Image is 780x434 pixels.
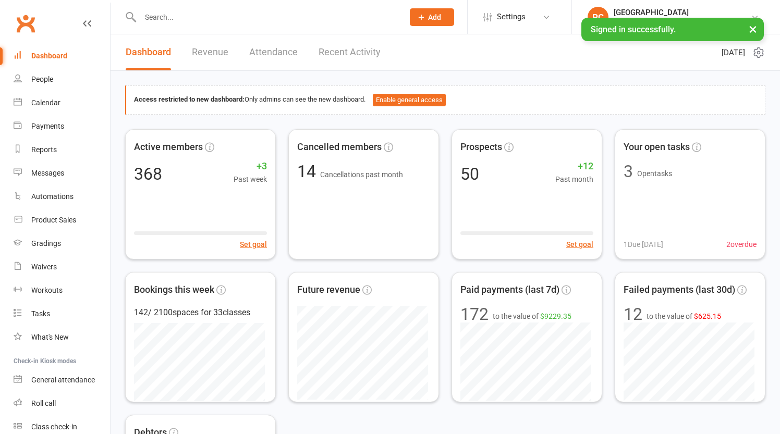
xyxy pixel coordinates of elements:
span: Cancellations past month [320,170,403,179]
div: 3 [624,163,633,180]
div: PC [588,7,608,28]
span: 2 overdue [726,239,757,250]
span: Prospects [460,140,502,155]
a: What's New [14,326,110,349]
input: Search... [137,10,396,24]
span: Past month [555,173,593,185]
div: Only admins can see the new dashboard. [134,94,757,106]
a: Gradings [14,232,110,255]
div: Class check-in [31,423,77,431]
a: Clubworx [13,10,39,36]
div: Waivers [31,263,57,271]
button: Set goal [566,239,593,250]
div: Calendar [31,98,60,107]
div: Payments [31,122,64,130]
span: +3 [234,159,267,174]
span: Paid payments (last 7d) [460,282,559,297]
span: $9229.35 [540,312,571,320]
div: Product Sales [31,216,76,224]
button: × [744,18,762,40]
div: General attendance [31,376,95,384]
div: 172 [460,306,489,323]
strong: Access restricted to new dashboard: [134,95,245,103]
div: 368 [134,166,162,182]
div: 142 / 2100 spaces for 33 classes [134,306,267,319]
a: Reports [14,138,110,162]
div: People [31,75,53,83]
span: Bookings this week [134,282,214,297]
a: Revenue [192,34,228,70]
div: Gradings [31,239,61,247]
span: $625.15 [694,312,721,320]
span: Future revenue [297,282,360,297]
a: General attendance kiosk mode [14,368,110,392]
span: Past week [234,173,267,185]
span: Open tasks [637,169,672,178]
div: Reports [31,145,57,154]
div: Tasks [31,309,50,318]
div: Automations [31,192,74,201]
div: Workouts [31,286,63,294]
div: What's New [31,333,69,341]
div: Dashboard [31,52,67,60]
div: [GEOGRAPHIC_DATA] [614,8,751,17]
a: Calendar [14,91,110,115]
a: Workouts [14,279,110,302]
span: to the value of [493,311,571,322]
button: Set goal [240,239,267,250]
a: Roll call [14,392,110,415]
span: Add [428,13,441,21]
a: Product Sales [14,208,110,232]
span: Cancelled members [297,140,382,155]
span: 1 Due [DATE] [624,239,663,250]
span: Active members [134,140,203,155]
a: People [14,68,110,91]
span: [DATE] [722,46,745,59]
a: Recent Activity [319,34,381,70]
div: Pollets Martial Arts - [GEOGRAPHIC_DATA] [614,17,751,27]
a: Tasks [14,302,110,326]
a: Messages [14,162,110,185]
div: 50 [460,166,479,182]
span: Signed in successfully. [591,24,676,34]
a: Dashboard [14,44,110,68]
a: Attendance [249,34,298,70]
span: +12 [555,159,593,174]
span: Your open tasks [624,140,690,155]
span: Failed payments (last 30d) [624,282,735,297]
span: to the value of [647,311,721,322]
div: 12 [624,306,642,323]
span: Settings [497,5,526,29]
div: Roll call [31,399,56,407]
a: Dashboard [126,34,171,70]
button: Add [410,8,454,26]
a: Waivers [14,255,110,279]
a: Automations [14,185,110,208]
a: Payments [14,115,110,138]
span: 14 [297,162,320,181]
div: Messages [31,169,64,177]
button: Enable general access [373,94,446,106]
